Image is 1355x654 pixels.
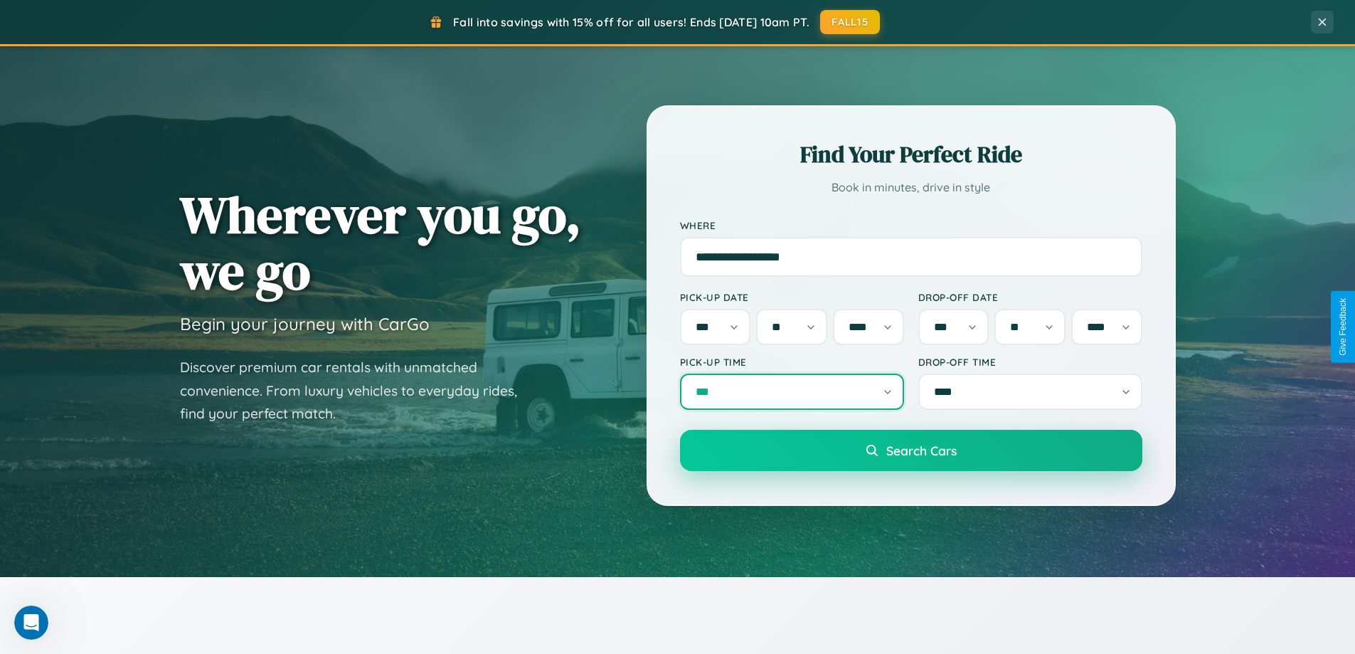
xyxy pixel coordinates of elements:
[918,291,1142,303] label: Drop-off Date
[680,430,1142,471] button: Search Cars
[918,356,1142,368] label: Drop-off Time
[180,313,430,334] h3: Begin your journey with CarGo
[453,15,809,29] span: Fall into savings with 15% off for all users! Ends [DATE] 10am PT.
[680,177,1142,198] p: Book in minutes, drive in style
[886,443,957,458] span: Search Cars
[680,356,904,368] label: Pick-up Time
[680,139,1142,170] h2: Find Your Perfect Ride
[1338,298,1348,356] div: Give Feedback
[680,219,1142,231] label: Where
[820,10,880,34] button: FALL15
[180,186,581,299] h1: Wherever you go, we go
[14,606,48,640] iframe: Intercom live chat
[180,356,536,426] p: Discover premium car rentals with unmatched convenience. From luxury vehicles to everyday rides, ...
[680,291,904,303] label: Pick-up Date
